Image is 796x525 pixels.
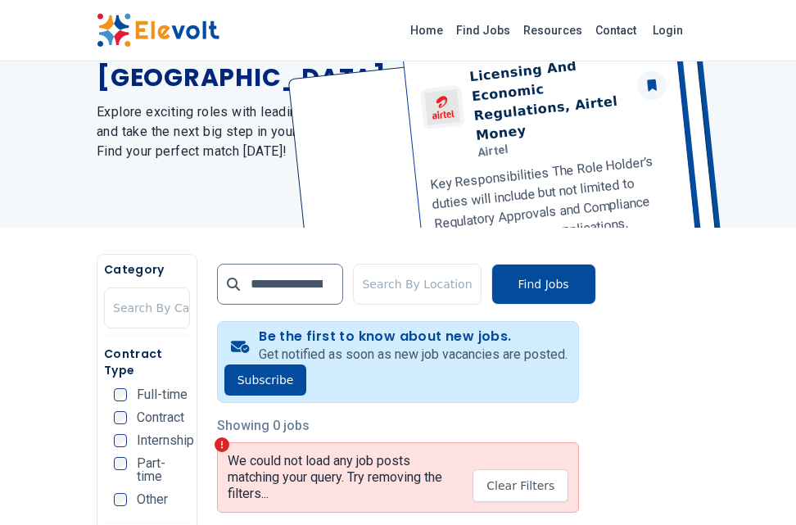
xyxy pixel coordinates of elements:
[137,493,168,506] span: Other
[259,345,568,364] p: Get notified as soon as new job vacancies are posted.
[137,434,194,447] span: Internship
[114,434,127,447] input: Internship
[404,17,450,43] a: Home
[714,446,796,525] iframe: Chat Widget
[97,102,387,161] h2: Explore exciting roles with leading companies and take the next big step in your career. Find you...
[137,457,190,483] span: Part-time
[114,388,127,401] input: Full-time
[217,416,580,436] p: Showing 0 jobs
[114,457,127,470] input: Part-time
[589,17,643,43] a: Contact
[517,17,589,43] a: Resources
[97,34,387,93] h1: The Latest Jobs in [GEOGRAPHIC_DATA]
[450,17,517,43] a: Find Jobs
[224,364,307,396] button: Subscribe
[104,346,190,378] h5: Contract Type
[259,328,568,345] h4: Be the first to know about new jobs.
[104,261,190,278] h5: Category
[228,453,460,502] p: We could not load any job posts matching your query. Try removing the filters...
[473,469,568,502] button: Clear Filters
[643,14,693,47] a: Login
[491,264,596,305] button: Find Jobs
[114,411,127,424] input: Contract
[137,411,184,424] span: Contract
[97,13,219,48] img: Elevolt
[137,388,188,401] span: Full-time
[114,493,127,506] input: Other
